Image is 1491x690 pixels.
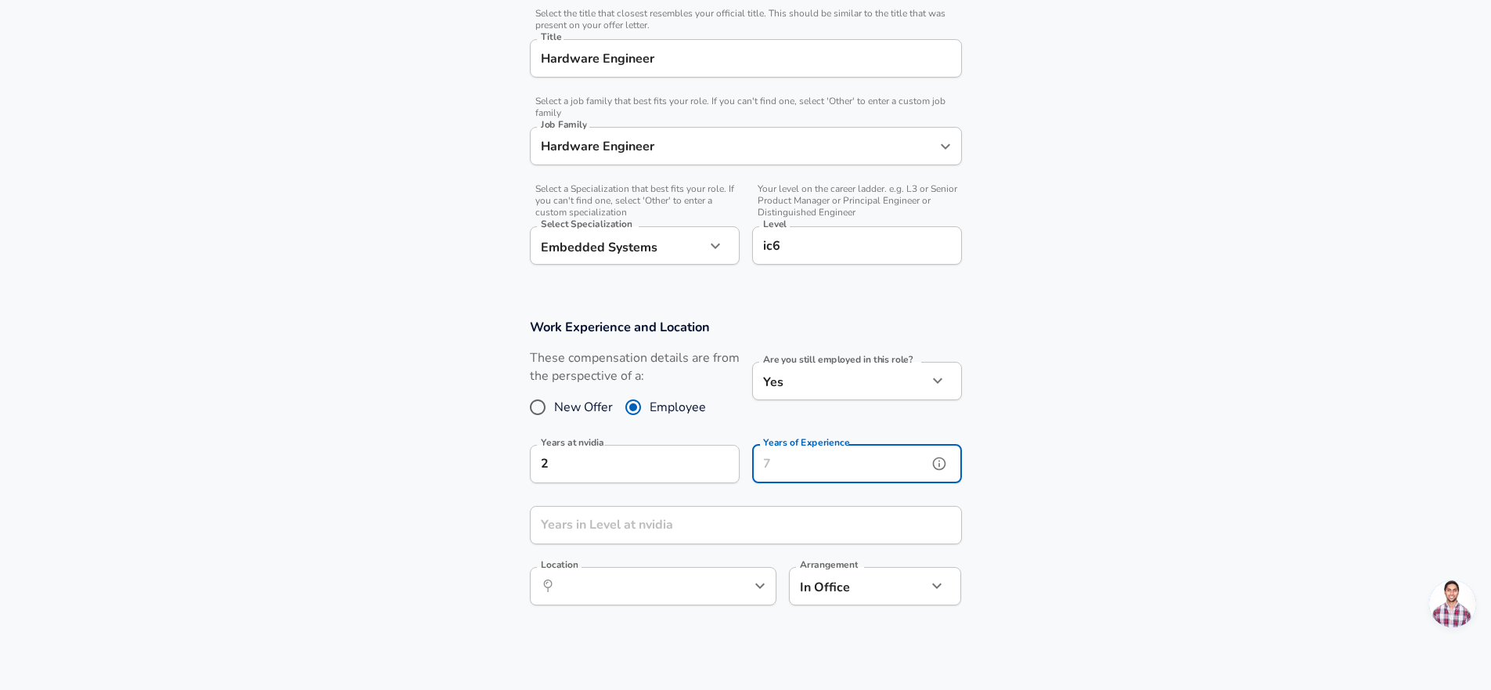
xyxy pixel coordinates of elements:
[1429,580,1476,627] div: Open chat
[650,398,706,417] span: Employee
[530,226,705,265] div: Embedded Systems
[763,219,787,229] label: Level
[537,46,955,70] input: Software Engineer
[541,438,604,447] label: Years at nvidia
[927,452,951,475] button: help
[763,355,913,364] label: Are you still employed in this role?
[541,219,632,229] label: Select Specialization
[530,445,705,483] input: 0
[530,96,962,119] span: Select a job family that best fits your role. If you can't find one, select 'Other' to enter a cu...
[541,32,561,42] label: Title
[537,134,931,158] input: Software Engineer
[530,349,740,385] label: These compensation details are from the perspective of a:
[554,398,613,417] span: New Offer
[763,438,849,447] label: Years of Experience
[541,120,587,129] label: Job Family
[530,506,927,544] input: 1
[759,233,955,258] input: L3
[749,575,771,597] button: Open
[752,362,927,400] div: Yes
[530,183,740,219] span: Select a Specialization that best fits your role. If you can't find one, select 'Other' to enter ...
[530,8,962,31] span: Select the title that closest resembles your official title. This should be similar to the title ...
[752,445,927,483] input: 7
[935,135,956,157] button: Open
[541,560,578,569] label: Location
[752,183,962,219] span: Your level on the career ladder. e.g. L3 or Senior Product Manager or Principal Engineer or Disti...
[789,567,904,605] div: In Office
[800,560,858,569] label: Arrangement
[530,318,962,336] h3: Work Experience and Location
